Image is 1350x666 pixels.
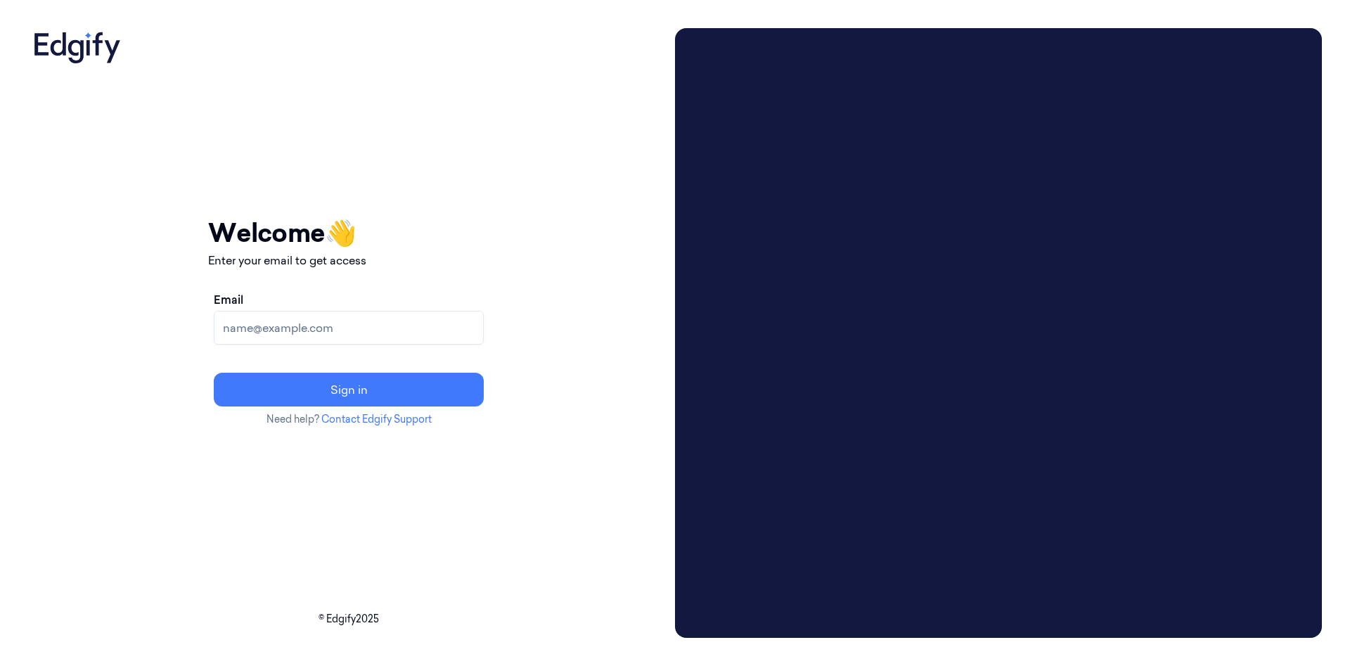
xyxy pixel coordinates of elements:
h1: Welcome 👋 [208,214,489,252]
label: Email [214,291,243,308]
input: name@example.com [214,311,484,345]
p: Enter your email to get access [208,252,489,269]
a: Contact Edgify Support [321,413,432,425]
p: Need help? [208,412,489,427]
p: © Edgify 2025 [28,612,669,627]
button: Sign in [214,373,484,406]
